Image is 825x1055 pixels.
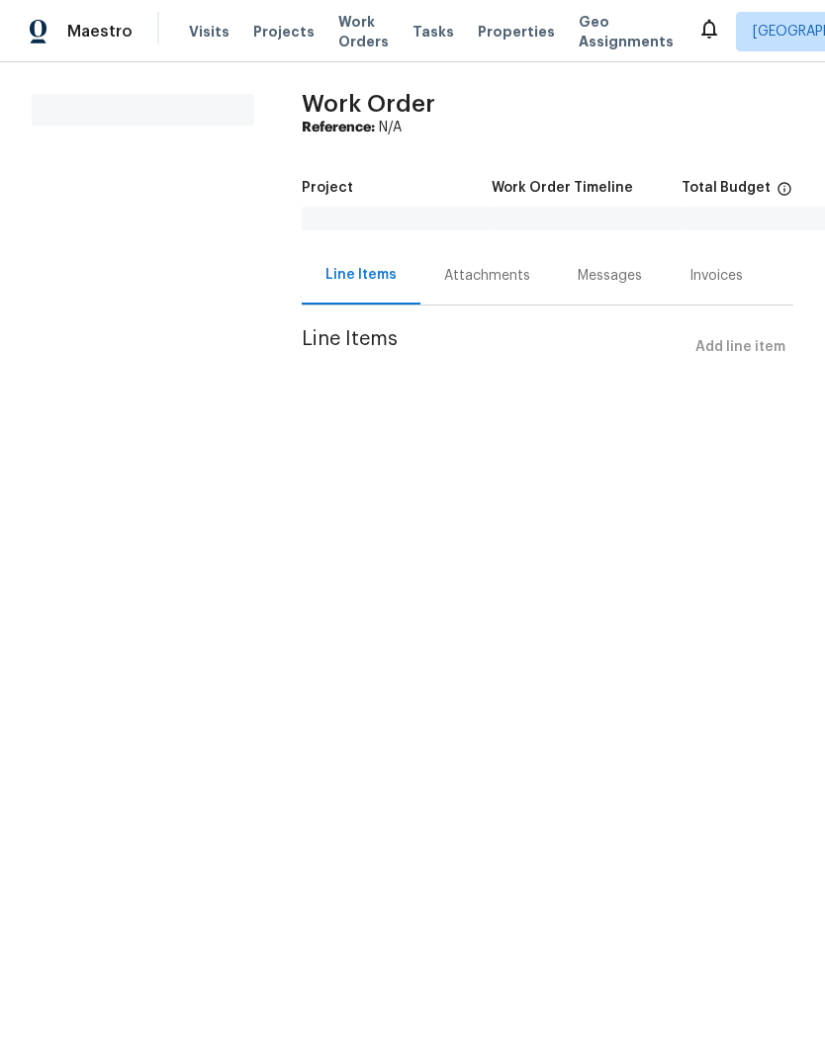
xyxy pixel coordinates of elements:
[689,266,743,286] div: Invoices
[579,12,674,51] span: Geo Assignments
[302,121,375,134] b: Reference:
[777,181,792,207] span: The total cost of line items that have been proposed by Opendoor. This sum includes line items th...
[578,266,642,286] div: Messages
[253,22,315,42] span: Projects
[338,12,389,51] span: Work Orders
[444,266,530,286] div: Attachments
[325,265,397,285] div: Line Items
[302,92,435,116] span: Work Order
[412,25,454,39] span: Tasks
[189,22,229,42] span: Visits
[67,22,133,42] span: Maestro
[302,118,793,137] div: N/A
[478,22,555,42] span: Properties
[492,181,633,195] h5: Work Order Timeline
[302,329,687,366] span: Line Items
[682,181,771,195] h5: Total Budget
[302,181,353,195] h5: Project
